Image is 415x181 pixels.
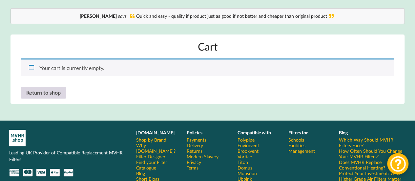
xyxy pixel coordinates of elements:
a: Brookvent [238,148,259,154]
b: Compatible with [238,130,271,135]
a: Filter Designer [136,154,165,159]
a: Returns [187,148,202,154]
div: Your cart is currently empty. [21,58,394,76]
a: Blog [136,170,145,176]
a: Envirovent [238,143,259,148]
a: Modern Slavery [187,154,218,159]
a: Terms [187,165,198,170]
i: says [118,13,127,19]
a: Does MVHR Replace Conventional Heating? [339,159,406,170]
a: Vortice [238,154,252,159]
b: Blog [339,130,348,135]
a: Shop by Brand [136,137,166,143]
b: Policies [187,130,202,135]
b: Filters for [288,130,307,135]
p: Leading UK Provider of Compatible Replacement MVHR Filters [9,149,127,163]
a: Payments [187,137,206,143]
b: [DOMAIN_NAME] [136,130,175,135]
div: Quick and easy - quality if product just as good if not better and cheaper than original product [17,13,398,19]
a: Catalogue [136,165,156,170]
a: Domus [238,165,252,170]
a: Return to shop [21,87,66,99]
a: Titon [238,159,248,165]
a: Schools [288,137,304,143]
a: Facilities Management [288,143,330,154]
a: Find your Filter [136,159,167,165]
img: mvhr-inverted.png [9,130,26,146]
a: Why [DOMAIN_NAME]? [136,143,178,154]
a: How Often Should You Change Your MVHR Filters? [339,148,406,159]
a: Delivery [187,143,203,148]
a: Monsoon [238,170,257,176]
h1: Cart [21,40,394,53]
a: Privacy [187,159,201,165]
a: Which Way Should MVHR Filters Face? [339,137,406,148]
a: Polypipe [238,137,255,143]
b: [PERSON_NAME] [80,13,117,19]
